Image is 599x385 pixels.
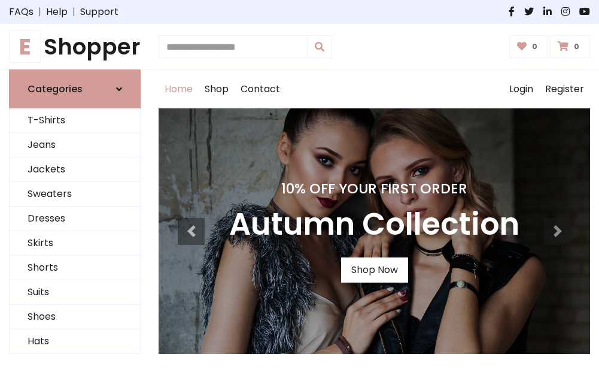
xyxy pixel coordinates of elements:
[229,180,519,197] h4: 10% Off Your First Order
[80,5,118,19] a: Support
[229,207,519,243] h3: Autumn Collection
[10,108,140,133] a: T-Shirts
[10,207,140,231] a: Dresses
[550,35,590,58] a: 0
[10,157,140,182] a: Jackets
[34,5,46,19] span: |
[10,133,140,157] a: Jeans
[529,41,540,52] span: 0
[539,70,590,108] a: Register
[10,329,140,354] a: Hats
[571,41,582,52] span: 0
[9,5,34,19] a: FAQs
[9,69,141,108] a: Categories
[235,70,286,108] a: Contact
[9,31,41,63] span: E
[46,5,68,19] a: Help
[10,256,140,280] a: Shorts
[10,305,140,329] a: Shoes
[509,35,548,58] a: 0
[503,70,539,108] a: Login
[159,70,199,108] a: Home
[9,34,141,60] h1: Shopper
[10,231,140,256] a: Skirts
[10,280,140,305] a: Suits
[9,34,141,60] a: EShopper
[28,83,83,95] h6: Categories
[10,182,140,207] a: Sweaters
[68,5,80,19] span: |
[341,257,408,283] a: Shop Now
[199,70,235,108] a: Shop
